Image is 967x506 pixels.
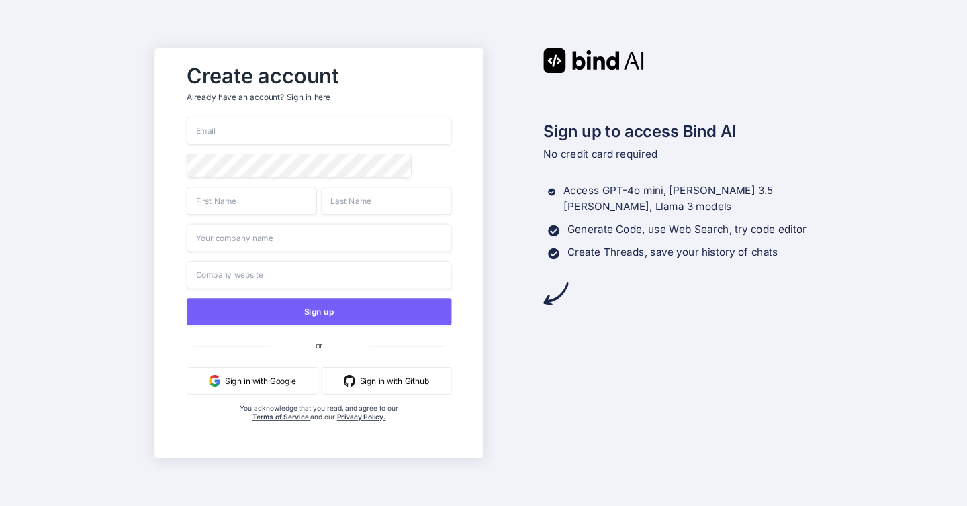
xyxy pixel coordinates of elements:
[543,146,812,162] p: No credit card required
[287,91,330,103] div: Sign in here
[187,66,451,85] h2: Create account
[337,412,386,421] a: Privacy Policy.
[187,91,451,103] p: Already have an account?
[567,244,778,260] p: Create Threads, save your history of chats
[252,412,311,421] a: Terms of Service
[567,221,807,238] p: Generate Code, use Web Search, try code editor
[187,117,451,145] input: Email
[344,374,355,386] img: github
[209,374,220,386] img: google
[322,366,452,394] button: Sign in with Github
[543,48,644,73] img: Bind AI logo
[231,403,408,449] div: You acknowledge that you read, and agree to our and our
[543,281,568,305] img: arrow
[187,223,451,252] input: Your company name
[563,183,813,215] p: Access GPT-4o mini, [PERSON_NAME] 3.5 [PERSON_NAME], Llama 3 models
[543,119,812,143] h2: Sign up to access Bind AI
[270,331,369,359] span: or
[322,187,452,215] input: Last Name
[187,187,317,215] input: First Name
[187,298,451,325] button: Sign up
[187,366,318,394] button: Sign in with Google
[187,260,451,289] input: Company website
